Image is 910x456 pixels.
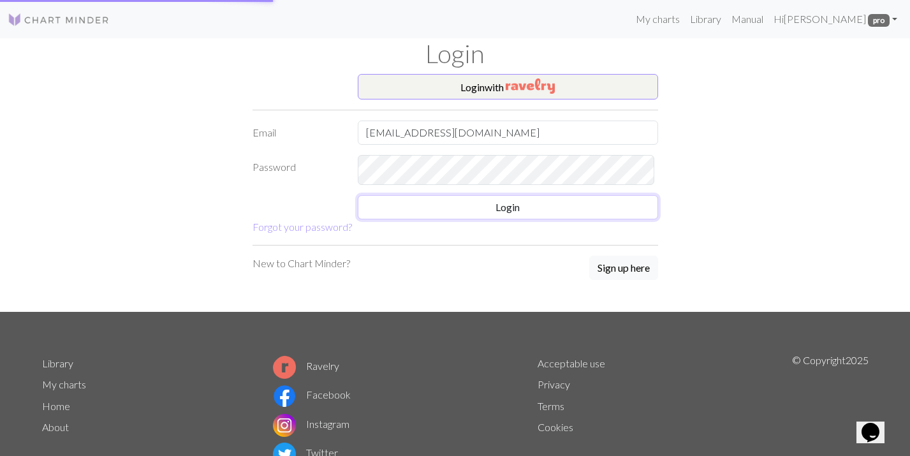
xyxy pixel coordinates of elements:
p: New to Chart Minder? [253,256,350,271]
iframe: chat widget [856,405,897,443]
a: Facebook [273,388,351,401]
a: Library [42,357,73,369]
a: Privacy [538,378,570,390]
img: Logo [8,12,110,27]
a: My charts [42,378,86,390]
a: Sign up here [589,256,658,281]
a: Home [42,400,70,412]
label: Password [245,155,350,185]
a: Cookies [538,421,573,433]
a: Ravelry [273,360,339,372]
a: Terms [538,400,564,412]
img: Instagram logo [273,414,296,437]
button: Sign up here [589,256,658,280]
img: Ravelry logo [273,356,296,379]
a: Manual [726,6,768,32]
span: pro [868,14,890,27]
img: Facebook logo [273,385,296,408]
button: Loginwith [358,74,658,99]
a: Library [685,6,726,32]
button: Login [358,195,658,219]
label: Email [245,121,350,145]
a: Hi[PERSON_NAME] pro [768,6,902,32]
a: Forgot your password? [253,221,352,233]
a: About [42,421,69,433]
img: Ravelry [506,78,555,94]
a: Instagram [273,418,349,430]
a: Acceptable use [538,357,605,369]
h1: Login [34,38,876,69]
a: My charts [631,6,685,32]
